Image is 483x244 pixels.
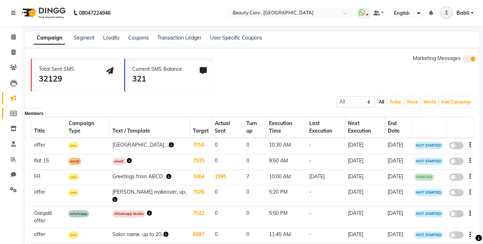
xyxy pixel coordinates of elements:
td: 7 [243,170,266,185]
td: Salon name, up to 20.. [110,228,190,244]
td: 0 [243,228,266,244]
td: 7050 [190,138,212,154]
td: [DATE] [385,138,412,154]
td: 7026 [190,185,212,207]
th: Actual Sent [212,117,243,138]
span: NOT STARTED [414,142,443,149]
td: 0 [212,228,243,244]
button: Week [405,97,420,107]
th: End Date [385,117,412,138]
a: Coupons [128,34,149,41]
button: Month [422,97,438,107]
td: [DATE] [345,228,385,244]
td: 0 [212,138,243,154]
td: 11:45 AM [266,228,306,244]
span: Whatsapp Media [112,210,145,217]
td: [DATE] [385,207,412,228]
label: false [449,158,464,165]
td: offer [31,138,66,154]
th: Target [190,117,212,138]
span: NOT STARTED [414,189,443,196]
button: All [377,97,386,107]
td: 0 [243,207,266,228]
th: Turn up [243,117,266,138]
td: 0 [212,207,243,228]
td: offer [31,228,66,244]
div: 321 [132,73,182,85]
b: 08047224946 [79,3,111,23]
div: Current SMS Balance [132,65,182,73]
td: [DATE] [345,185,385,207]
td: - [306,154,345,170]
td: 0 [243,185,266,207]
span: whatsapp [68,210,89,217]
td: [DATE] [345,154,385,170]
div: Total Sent SMS [39,65,74,73]
td: flat 15 [31,154,66,170]
a: Transaction Ledger [157,34,201,41]
td: [DATE] [345,170,385,185]
td: offer [31,185,66,207]
td: [PERSON_NAME] makeover, up.. [110,185,190,207]
span: NOT STARTED [414,231,443,239]
td: [DATE] [385,185,412,207]
td: 10:30 AM [266,138,306,154]
button: Today [387,97,403,107]
a: Campaign [34,32,65,45]
span: Marketing Messages [413,55,461,61]
span: sms [68,231,79,239]
th: Campaign Type [65,117,110,138]
td: - [306,207,345,228]
span: email [68,158,81,165]
button: Add Campaign [440,97,473,107]
td: [DATE] [306,170,345,185]
img: Babli [440,6,453,19]
a: User Specific Coupons [210,34,262,41]
td: 5:50 PM [266,207,306,228]
td: Ganpati offer [31,207,66,228]
td: 10:00 AM [266,170,306,185]
th: Text / Template [110,117,190,138]
th: Execution Time [266,117,306,138]
td: 0 [243,138,266,154]
td: 0 [212,185,243,207]
label: false [449,189,464,196]
span: NOT STARTED [414,210,443,217]
span: sms [68,142,79,149]
td: 5:20 PM [266,185,306,207]
td: 9:50 AM [266,154,306,170]
td: [DATE] [345,138,385,154]
td: [GEOGRAPHIC_DATA], .. [110,138,190,154]
th: Next Execution [345,117,385,138]
label: false [449,231,464,239]
img: logo [18,3,68,23]
td: 6997 [190,228,212,244]
th: Last Execution [306,117,345,138]
label: false [449,210,464,217]
td: [DATE] [385,154,412,170]
label: false [449,174,464,181]
td: - [306,138,345,154]
td: - [306,228,345,244]
label: false [449,142,464,149]
span: sms [68,174,79,181]
td: [DATE] [345,207,385,228]
a: Loyalty [103,34,120,41]
td: 7035 [190,154,212,170]
span: STARTED [414,174,434,181]
td: FR [31,170,66,185]
th: Title [31,117,66,138]
td: 1995 [212,170,243,185]
td: 1064 [190,170,212,185]
td: [DATE] [385,228,412,244]
td: 0 [212,154,243,170]
td: 7022 [190,207,212,228]
a: Segment [74,34,94,41]
td: - [306,185,345,207]
td: [DATE] [385,170,412,185]
td: 0 [243,154,266,170]
span: email [112,158,125,165]
div: Members [23,109,45,118]
span: sms [68,189,79,196]
td: Greetings from ABCD .. [110,170,190,185]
